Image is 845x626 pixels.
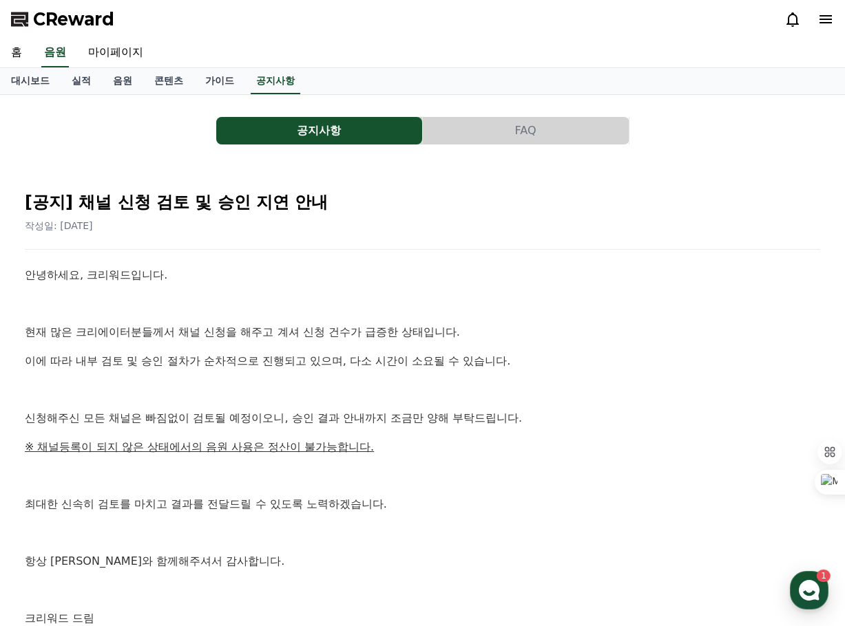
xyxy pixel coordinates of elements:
[143,68,194,94] a: 콘텐츠
[4,436,91,471] a: 홈
[25,552,820,570] p: 항상 [PERSON_NAME]와 함께해주셔서 감사합니다.
[91,436,178,471] a: 1대화
[25,495,820,513] p: 최대한 신속히 검토를 마치고 결과를 전달드릴 수 있도록 노력하겠습니다.
[25,440,374,453] u: ※ 채널등록이 되지 않은 상태에서의 음원 사용은 정산이 불가능합니다.
[216,117,422,144] button: 공지사항
[25,352,820,370] p: 이에 따라 내부 검토 및 승인 절차가 순차적으로 진행되고 있으며, 다소 시간이 소요될 수 있습니다.
[25,323,820,341] p: 현재 많은 크리에이터분들께서 채널 신청을 해주고 계셔 신청 건수가 급증한 상태입니다.
[194,68,245,94] a: 가이드
[213,457,229,468] span: 설정
[102,68,143,94] a: 음원
[41,39,69,67] a: 음원
[25,266,820,284] p: 안녕하세요, 크리워드입니다.
[33,8,114,30] span: CReward
[25,191,820,213] h2: [공지] 채널 신청 검토 및 승인 지연 안내
[423,117,629,144] button: FAQ
[61,68,102,94] a: 실적
[25,409,820,427] p: 신청해주신 모든 채널은 빠짐없이 검토될 예정이오니, 승인 결과 안내까지 조금만 양해 부탁드립니다.
[140,435,145,446] span: 1
[216,117,423,144] a: 공지사항
[126,457,143,468] span: 대화
[25,220,93,231] span: 작성일: [DATE]
[11,8,114,30] a: CReward
[43,457,52,468] span: 홈
[178,436,264,471] a: 설정
[251,68,300,94] a: 공지사항
[77,39,154,67] a: 마이페이지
